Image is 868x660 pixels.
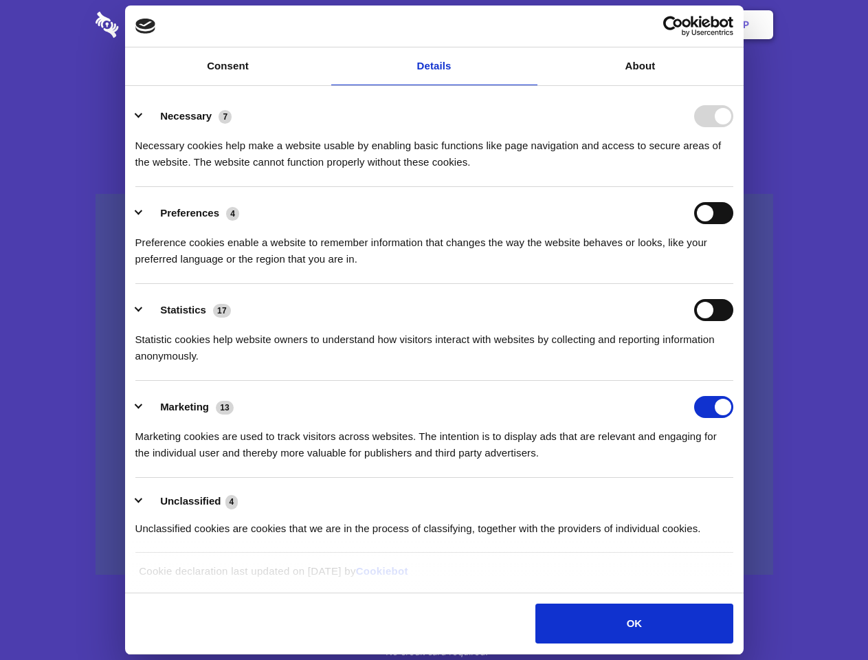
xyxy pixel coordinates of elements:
button: Statistics (17) [135,299,240,321]
a: Details [331,47,537,85]
h4: Auto-redaction of sensitive data, encrypted data sharing and self-destructing private chats. Shar... [96,125,773,170]
label: Necessary [160,110,212,122]
span: 7 [219,110,232,124]
label: Marketing [160,401,209,412]
label: Statistics [160,304,206,316]
span: 4 [226,207,239,221]
div: Cookie declaration last updated on [DATE] by [129,563,739,590]
a: Pricing [403,3,463,46]
a: About [537,47,744,85]
label: Preferences [160,207,219,219]
button: Necessary (7) [135,105,241,127]
img: logo [135,19,156,34]
div: Unclassified cookies are cookies that we are in the process of classifying, together with the pro... [135,510,733,537]
div: Necessary cookies help make a website usable by enabling basic functions like page navigation and... [135,127,733,170]
button: Preferences (4) [135,202,248,224]
h1: Eliminate Slack Data Loss. [96,62,773,111]
a: Contact [557,3,621,46]
a: Consent [125,47,331,85]
button: Marketing (13) [135,396,243,418]
span: 17 [213,304,231,318]
span: 13 [216,401,234,415]
span: 4 [225,495,238,509]
iframe: Drift Widget Chat Controller [799,591,852,643]
a: Wistia video thumbnail [96,194,773,575]
a: Login [623,3,683,46]
img: logo-wordmark-white-trans-d4663122ce5f474addd5e946df7df03e33cb6a1c49d2221995e7729f52c070b2.svg [96,12,213,38]
button: Unclassified (4) [135,493,247,510]
a: Usercentrics Cookiebot - opens in a new window [613,16,733,36]
a: Cookiebot [356,565,408,577]
div: Statistic cookies help website owners to understand how visitors interact with websites by collec... [135,321,733,364]
div: Preference cookies enable a website to remember information that changes the way the website beha... [135,224,733,267]
button: OK [535,604,733,643]
div: Marketing cookies are used to track visitors across websites. The intention is to display ads tha... [135,418,733,461]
